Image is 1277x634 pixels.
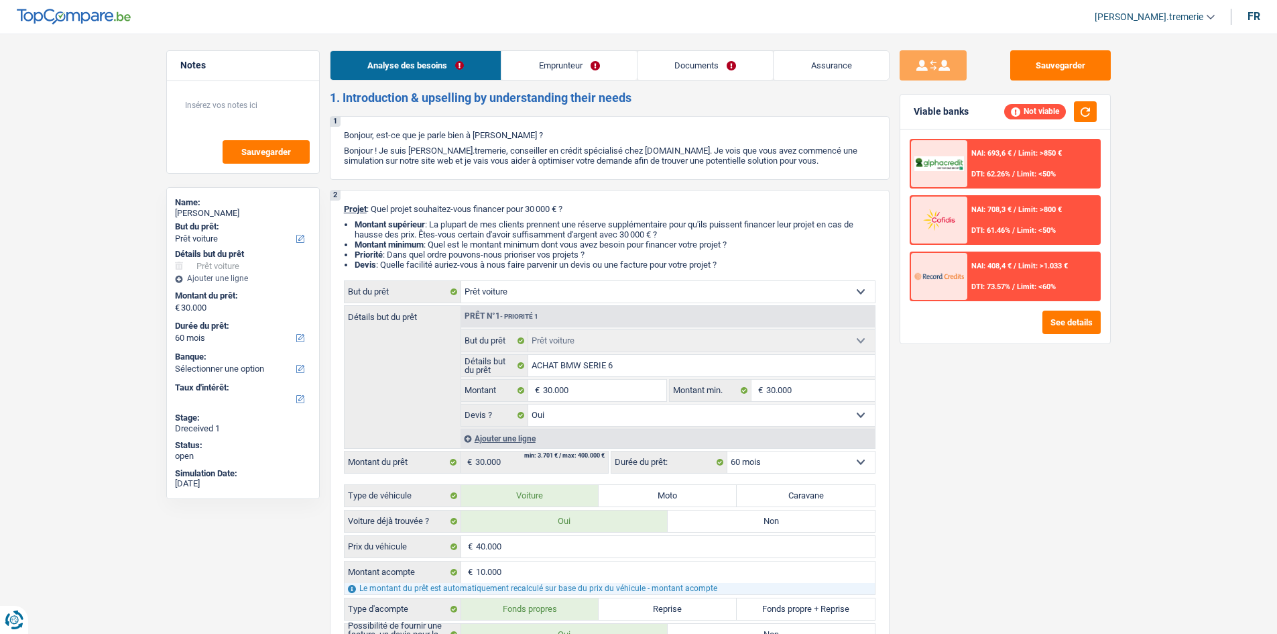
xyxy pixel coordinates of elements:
[175,208,311,219] div: [PERSON_NAME]
[637,51,774,80] a: Documents
[1084,6,1215,28] a: [PERSON_NAME].tremerie
[1095,11,1203,23] span: [PERSON_NAME].tremerie
[175,468,311,479] div: Simulation Date:
[737,598,875,620] label: Fonds propre + Reprise
[461,511,668,532] label: Oui
[175,440,311,451] div: Status:
[1018,205,1062,214] span: Limit: >800 €
[461,485,599,507] label: Voiture
[599,598,737,620] label: Reprise
[461,562,476,583] span: €
[355,250,383,260] strong: Priorité
[971,149,1012,158] span: NAI: 693,6 €
[355,260,875,270] li: : Quelle facilité auriez-vous à nous faire parvenir un devis ou une facture pour votre projet ?
[175,413,311,423] div: Stage:
[345,583,875,594] div: Le montant du prêt est automatiquement recalculé sur base du prix du véhicule - montant acompte
[599,485,737,507] label: Moto
[461,355,529,376] label: Détails but du prêt
[355,240,424,250] strong: Montant minimum
[500,313,538,320] span: - Priorité 1
[1018,149,1062,158] span: Limit: >850 €
[1012,226,1015,235] span: /
[461,405,529,426] label: Devis ?
[461,429,875,448] div: Ajouter une ligne
[1042,311,1101,334] button: See details
[345,306,461,321] label: Détails but du prêt
[355,250,875,260] li: : Dans quel ordre pouvons-nous prioriser vos projets ?
[914,207,964,232] img: Cofidis
[345,511,461,532] label: Voiture déjà trouvée ?
[355,219,875,240] li: : La plupart de mes clients prennent une réserve supplémentaire pour qu'ils puissent financer leu...
[180,60,306,71] h5: Notes
[344,130,875,140] p: Bonjour, est-ce que je parle bien à [PERSON_NAME] ?
[345,281,461,303] label: But du prêt
[175,382,308,393] label: Taux d'intérêt:
[971,282,1010,291] span: DTI: 73.57%
[461,452,475,473] span: €
[175,303,180,313] span: €
[1248,10,1260,23] div: fr
[524,453,605,459] div: min: 3.701 € / max: 400.000 €
[330,117,341,127] div: 1
[774,51,889,80] a: Assurance
[461,380,529,401] label: Montant
[344,204,875,214] p: : Quel projet souhaitez-vous financer pour 30 000 € ?
[1012,282,1015,291] span: /
[461,536,476,558] span: €
[1017,282,1056,291] span: Limit: <60%
[355,219,425,229] strong: Montant supérieur
[175,352,308,362] label: Banque:
[175,274,311,283] div: Ajouter une ligne
[175,290,308,301] label: Montant du prêt:
[501,51,637,80] a: Emprunteur
[1004,104,1066,119] div: Not viable
[971,205,1012,214] span: NAI: 708,3 €
[971,262,1012,270] span: NAI: 408,4 €
[1014,149,1016,158] span: /
[1017,226,1056,235] span: Limit: <50%
[914,156,964,172] img: AlphaCredit
[330,91,890,105] h2: 1. Introduction & upselling by understanding their needs
[223,140,310,164] button: Sauvegarder
[345,452,461,473] label: Montant du prêt
[355,260,376,270] span: Devis
[611,452,727,473] label: Durée du prêt:
[175,478,311,489] div: [DATE]
[241,148,291,156] span: Sauvegarder
[345,536,461,558] label: Prix du véhicule
[330,51,501,80] a: Analyse des besoins
[737,485,875,507] label: Caravane
[330,191,341,201] div: 2
[914,106,969,117] div: Viable banks
[175,249,311,260] div: Détails but du prêt
[1010,50,1111,81] button: Sauvegarder
[1012,170,1015,178] span: /
[355,240,875,250] li: : Quel est le montant minimum dont vous avez besoin pour financer votre projet ?
[1014,205,1016,214] span: /
[971,170,1010,178] span: DTI: 62.26%
[175,221,308,232] label: But du prêt:
[670,380,751,401] label: Montant min.
[461,598,599,620] label: Fonds propres
[175,451,311,462] div: open
[461,312,542,321] div: Prêt n°1
[344,204,367,214] span: Projet
[914,264,964,288] img: Record Credits
[1017,170,1056,178] span: Limit: <50%
[971,226,1010,235] span: DTI: 61.46%
[1014,262,1016,270] span: /
[345,485,461,507] label: Type de véhicule
[528,380,543,401] span: €
[668,511,875,532] label: Non
[17,9,131,25] img: TopCompare Logo
[751,380,766,401] span: €
[175,321,308,331] label: Durée du prêt:
[345,562,461,583] label: Montant acompte
[461,330,529,352] label: But du prêt
[1018,262,1068,270] span: Limit: >1.033 €
[175,197,311,208] div: Name:
[175,423,311,434] div: Dreceived 1
[344,146,875,166] p: Bonjour ! Je suis [PERSON_NAME].tremerie, conseiller en crédit spécialisé chez [DOMAIN_NAME]. Je ...
[345,598,461,620] label: Type d'acompte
